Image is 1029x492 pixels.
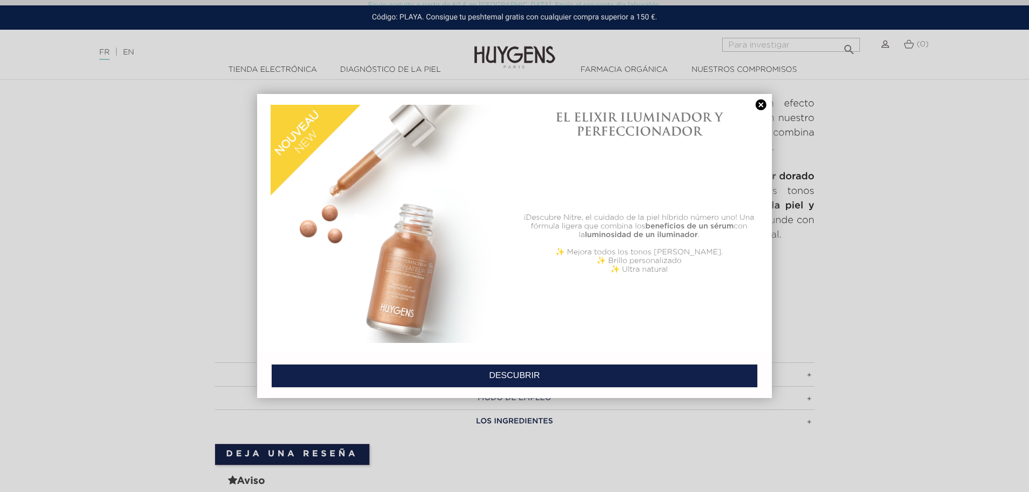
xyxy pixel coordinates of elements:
[585,231,698,239] font: luminosidad de un iluminador
[555,110,723,139] font: EL ELIXIR ILUMINADOR Y PERFECCIONADOR
[596,257,682,265] font: ✨ Brillo personalizado
[271,364,758,388] a: DESCUBRIR
[698,231,700,239] font: .
[610,266,668,273] font: ✨ Ultra natural
[524,214,754,230] font: ¡Descubre Nitre, el cuidado de la piel híbrido número uno! Una fórmula ligera que combina los
[579,223,747,239] font: con la
[645,223,734,230] font: beneficios de un sérum
[489,371,540,380] font: DESCUBRIR
[555,248,723,256] font: ✨ Mejora todos los tonos [PERSON_NAME].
